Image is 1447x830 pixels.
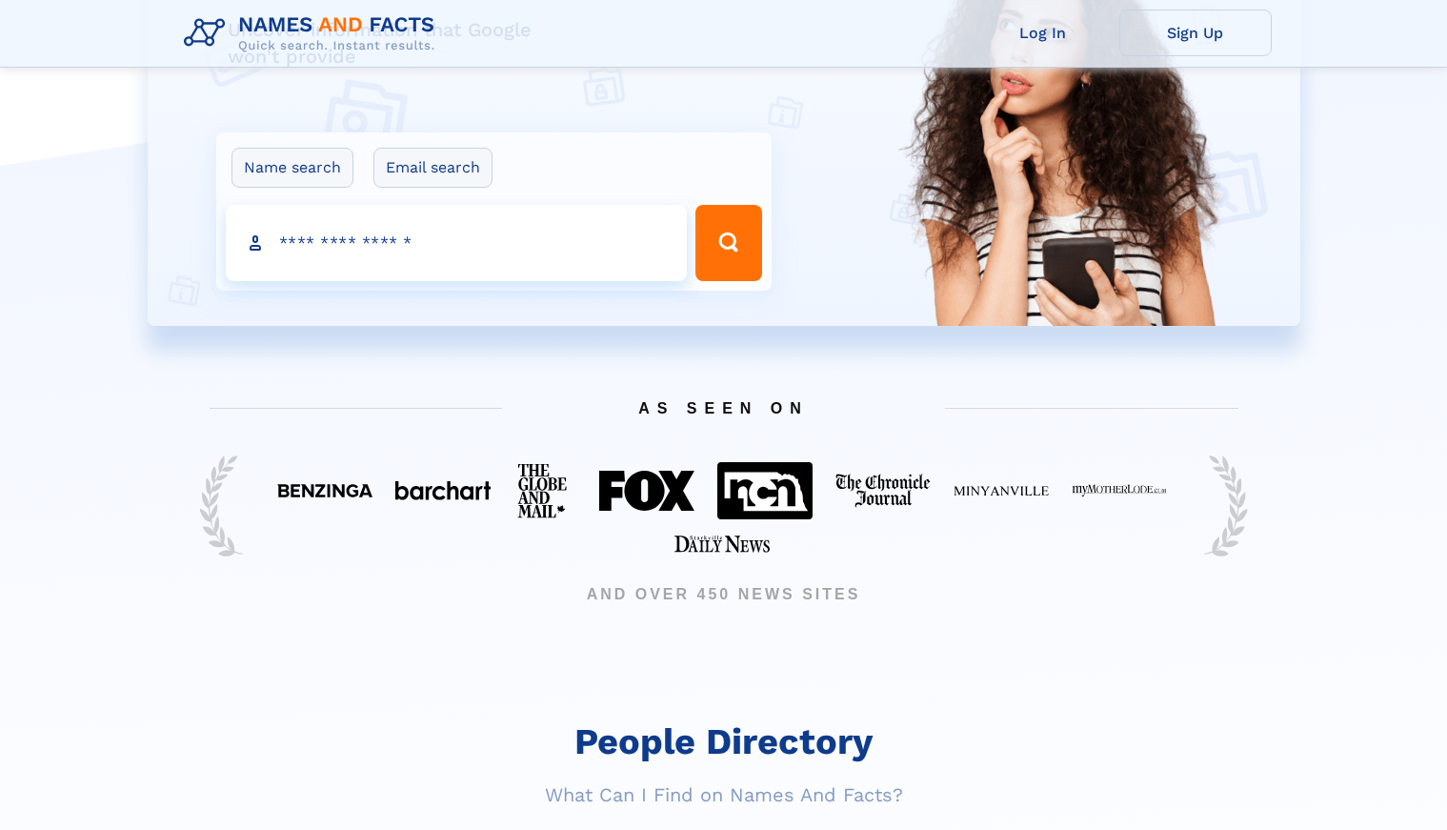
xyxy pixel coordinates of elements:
[1072,484,1167,497] img: Featured on My Mother Lode
[674,536,770,553] img: Featured on Starkville Daily News
[176,783,1272,806] div: What Can I Find on Names And Facts?
[967,10,1119,56] a: Log In
[181,376,1267,440] span: AS SEEN ON
[176,8,451,59] img: Logo Names and Facts
[231,148,353,188] label: Name search
[954,484,1049,497] img: Featured on Minyanville
[835,474,931,508] img: Featured on The Chronicle Journal
[373,148,492,188] label: Email search
[717,462,813,518] img: Featured on NCN
[695,205,762,281] button: Search Button
[395,481,491,499] img: Featured on BarChart
[181,583,1267,606] span: AND OVER 450 NEWS SITES
[277,484,372,497] img: Featured on Benzinga
[176,720,1272,762] h2: People Directory
[1119,10,1272,56] a: Sign Up
[513,459,576,522] img: Featured on The Globe And Mail
[599,471,694,511] img: Featured on FOX 40
[226,205,687,281] input: search input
